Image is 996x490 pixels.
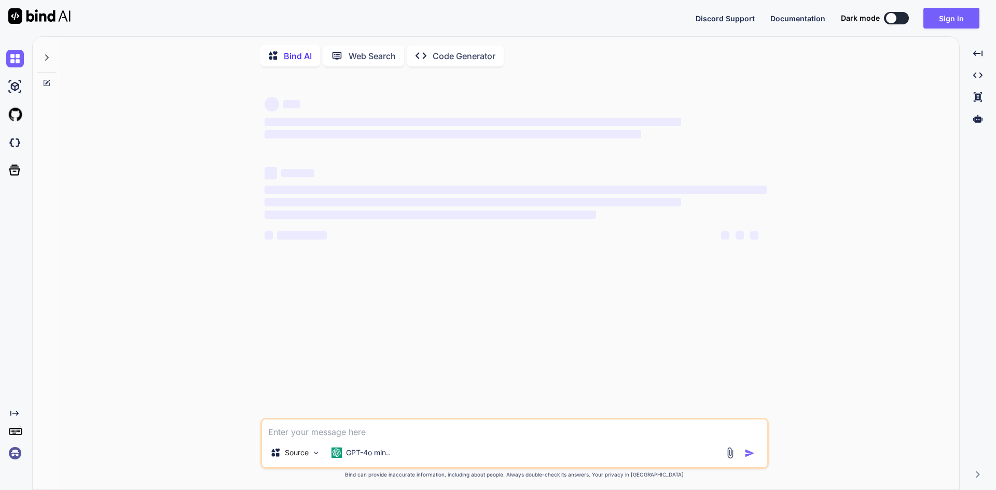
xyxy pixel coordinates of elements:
span: Discord Support [696,14,755,23]
button: Documentation [770,13,825,24]
span: ‌ [265,130,641,138]
span: ‌ [736,231,744,240]
span: ‌ [281,169,314,177]
button: Sign in [923,8,979,29]
p: GPT-4o min.. [346,447,390,458]
p: Code Generator [433,50,495,62]
span: ‌ [721,231,729,240]
img: signin [6,444,24,462]
span: ‌ [265,118,681,126]
button: Discord Support [696,13,755,24]
span: Documentation [770,14,825,23]
span: ‌ [265,198,681,206]
span: ‌ [265,186,767,194]
span: ‌ [265,211,596,219]
span: ‌ [265,167,277,179]
p: Web Search [349,50,396,62]
img: icon [744,448,755,458]
p: Source [285,447,309,458]
span: ‌ [750,231,758,240]
img: githubLight [6,106,24,123]
img: Pick Models [312,449,321,457]
p: Bind AI [284,50,312,62]
span: ‌ [265,97,279,111]
span: ‌ [265,231,273,240]
span: Dark mode [841,13,880,23]
img: attachment [724,447,736,459]
img: ai-studio [6,78,24,95]
span: ‌ [277,231,327,240]
img: darkCloudIdeIcon [6,134,24,151]
span: ‌ [283,100,300,108]
img: GPT-4o mini [331,447,342,458]
img: Bind AI [8,8,71,24]
img: chat [6,50,24,67]
p: Bind can provide inaccurate information, including about people. Always double-check its answers.... [260,471,769,479]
